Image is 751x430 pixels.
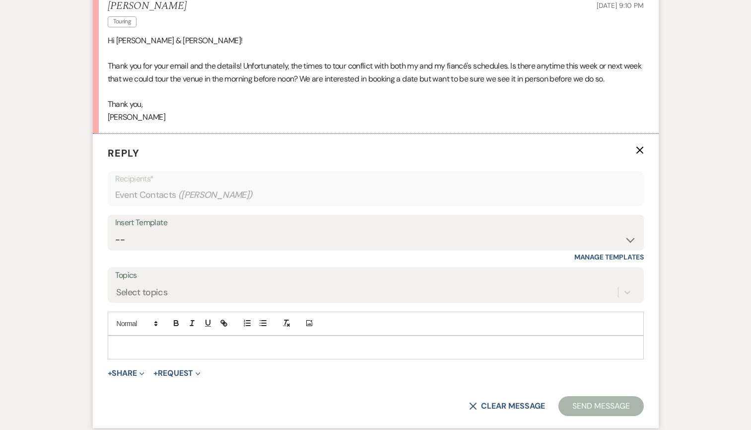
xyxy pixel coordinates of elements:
[108,147,139,160] span: Reply
[108,111,644,124] p: [PERSON_NAME]
[574,253,644,261] a: Manage Templates
[108,60,644,85] p: Thank you for your email and the details! Unfortunately, the times to tour conflict with both my ...
[108,16,137,27] span: Touring
[116,285,168,299] div: Select topics
[115,268,636,283] label: Topics
[153,369,158,377] span: +
[597,1,643,10] span: [DATE] 9:10 PM
[115,185,636,205] div: Event Contacts
[115,172,636,185] p: Recipients*
[558,396,643,416] button: Send Message
[178,188,253,202] span: ( [PERSON_NAME] )
[108,98,644,111] p: Thank you,
[115,216,636,230] div: Insert Template
[108,34,644,47] p: Hi [PERSON_NAME] & [PERSON_NAME]!
[153,369,201,377] button: Request
[469,402,545,410] button: Clear message
[108,369,145,377] button: Share
[108,369,112,377] span: +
